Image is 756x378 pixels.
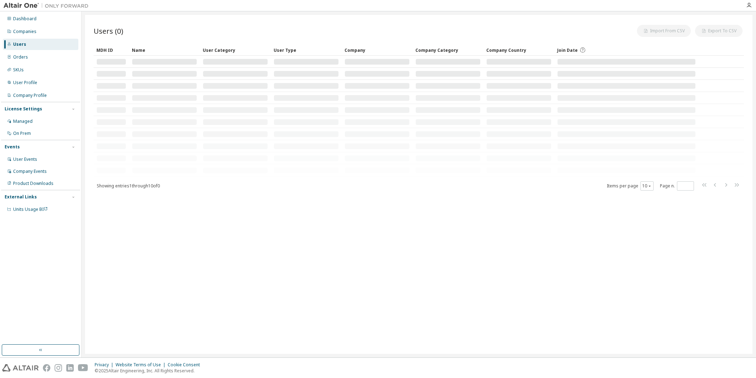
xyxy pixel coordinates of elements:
[13,206,48,212] span: Units Usage BI
[97,183,160,189] span: Showing entries 1 through 10 of 0
[96,44,126,56] div: MDH ID
[55,364,62,372] img: instagram.svg
[13,181,54,186] div: Product Downloads
[13,42,26,47] div: Users
[13,16,37,22] div: Dashboard
[5,194,37,200] div: External Links
[4,2,92,9] img: Altair One
[5,144,20,150] div: Events
[486,44,551,56] div: Company Country
[13,119,33,124] div: Managed
[13,93,47,98] div: Company Profile
[557,47,578,53] span: Join Date
[274,44,339,56] div: User Type
[13,67,24,73] div: SKUs
[2,364,39,372] img: altair_logo.svg
[132,44,197,56] div: Name
[203,44,268,56] div: User Category
[415,44,481,56] div: Company Category
[607,181,654,191] span: Items per page
[43,364,50,372] img: facebook.svg
[13,157,37,162] div: User Events
[5,106,42,112] div: License Settings
[13,131,31,136] div: On Prem
[95,362,116,368] div: Privacy
[116,362,168,368] div: Website Terms of Use
[695,25,743,37] button: Export To CSV
[579,47,586,53] svg: Date when the user was first added or directly signed up. If the user was deleted and later re-ad...
[660,181,694,191] span: Page n.
[66,364,74,372] img: linkedin.svg
[13,54,28,60] div: Orders
[13,80,37,86] div: User Profile
[168,362,204,368] div: Cookie Consent
[637,25,691,37] button: Import From CSV
[95,368,204,374] p: © 2025 Altair Engineering, Inc. All Rights Reserved.
[13,169,47,174] div: Company Events
[345,44,410,56] div: Company
[78,364,88,372] img: youtube.svg
[13,29,37,34] div: Companies
[642,183,652,189] button: 10
[94,26,123,36] span: Users (0)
